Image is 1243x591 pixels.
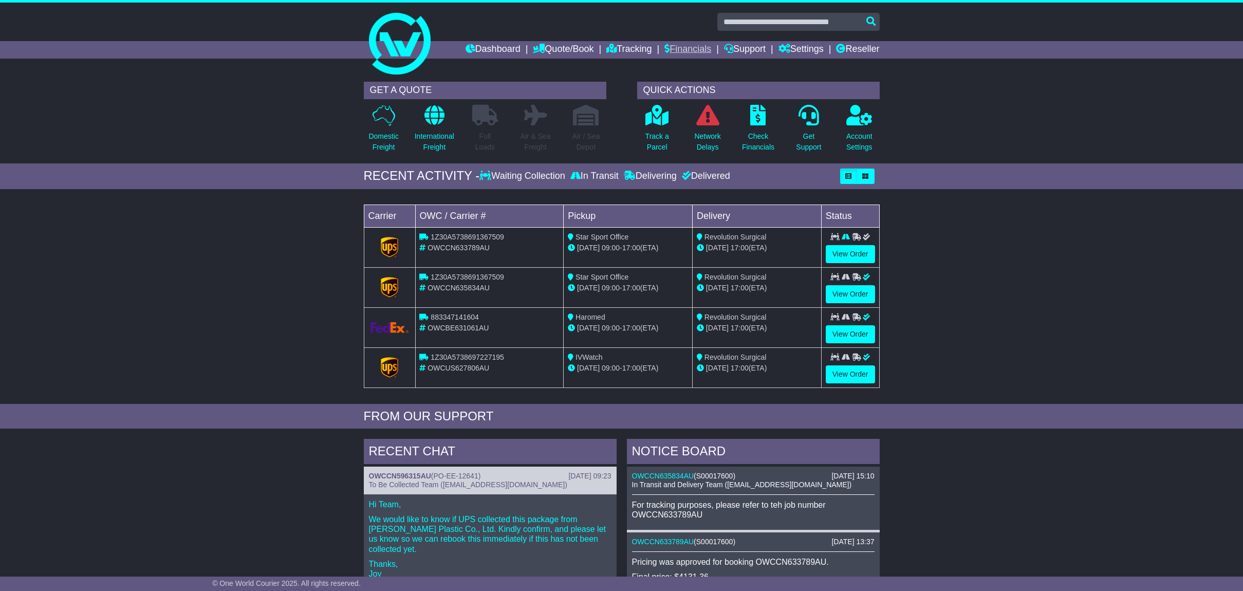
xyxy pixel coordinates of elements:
[731,284,749,292] span: 17:00
[697,363,817,374] div: (ETA)
[521,131,551,153] p: Air & Sea Freight
[622,284,640,292] span: 17:00
[632,538,694,546] a: OWCCN633789AU
[479,171,567,182] div: Waiting Collection
[742,131,774,153] p: Check Financials
[576,273,628,281] span: Star Sport Office
[415,205,564,227] td: OWC / Carrier #
[704,313,767,321] span: Revolution Surgical
[364,409,880,424] div: FROM OUR SUPPORT
[826,245,875,263] a: View Order
[706,324,729,332] span: [DATE]
[431,353,504,361] span: 1Z30A5738697227195
[602,324,620,332] span: 09:00
[368,104,399,158] a: DomesticFreight
[602,284,620,292] span: 09:00
[428,244,490,252] span: OWCCN633789AU
[645,131,669,153] p: Track a Parcel
[621,171,679,182] div: Delivering
[632,472,694,480] a: OWCCN635834AU
[697,283,817,293] div: (ETA)
[706,284,729,292] span: [DATE]
[706,364,729,372] span: [DATE]
[826,365,875,383] a: View Order
[627,439,880,467] div: NOTICE BOARD
[606,41,652,59] a: Tracking
[428,364,489,372] span: OWCUS627806AU
[212,579,361,587] span: © One World Courier 2025. All rights reserved.
[431,313,478,321] span: 883347141604
[472,131,498,153] p: Full Loads
[637,82,880,99] div: QUICK ACTIONS
[431,273,504,281] span: 1Z30A5738691367509
[821,205,879,227] td: Status
[568,472,611,481] div: [DATE] 09:23
[577,324,600,332] span: [DATE]
[381,237,398,257] img: GetCarrierServiceLogo
[381,357,398,378] img: GetCarrierServiceLogo
[577,284,600,292] span: [DATE]
[826,325,875,343] a: View Order
[572,131,600,153] p: Air / Sea Depot
[645,104,670,158] a: Track aParcel
[704,233,767,241] span: Revolution Surgical
[414,104,455,158] a: InternationalFreight
[564,205,693,227] td: Pickup
[632,481,852,489] span: In Transit and Delivery Team ([EMAIL_ADDRESS][DOMAIN_NAME])
[694,131,720,153] p: Network Delays
[696,538,733,546] span: S00017600
[370,322,409,333] img: GetCarrierServiceLogo
[602,244,620,252] span: 09:00
[741,104,775,158] a: CheckFinancials
[632,572,875,582] p: Final price: $4131.36.
[679,171,730,182] div: Delivered
[369,472,611,481] div: ( )
[434,472,478,480] span: PO-EE-12641
[704,273,767,281] span: Revolution Surgical
[576,233,628,241] span: Star Sport Office
[632,557,875,567] p: Pricing was approved for booking OWCCN633789AU.
[364,439,617,467] div: RECENT CHAT
[415,131,454,153] p: International Freight
[369,559,611,579] p: Thanks, Joy
[632,538,875,546] div: ( )
[778,41,824,59] a: Settings
[731,244,749,252] span: 17:00
[697,243,817,253] div: (ETA)
[568,243,688,253] div: - (ETA)
[724,41,766,59] a: Support
[568,323,688,334] div: - (ETA)
[577,244,600,252] span: [DATE]
[602,364,620,372] span: 09:00
[568,363,688,374] div: - (ETA)
[831,538,874,546] div: [DATE] 13:37
[576,353,602,361] span: IVWatch
[622,324,640,332] span: 17:00
[431,233,504,241] span: 1Z30A5738691367509
[428,284,490,292] span: OWCCN635834AU
[796,131,821,153] p: Get Support
[364,205,415,227] td: Carrier
[568,283,688,293] div: - (ETA)
[731,364,749,372] span: 17:00
[826,285,875,303] a: View Order
[369,472,431,480] a: OWCCN596315AU
[622,244,640,252] span: 17:00
[622,364,640,372] span: 17:00
[697,323,817,334] div: (ETA)
[664,41,711,59] a: Financials
[704,353,767,361] span: Revolution Surgical
[369,514,611,554] p: We would like to know if UPS collected this package from [PERSON_NAME] Plastic Co., Ltd. Kindly c...
[577,364,600,372] span: [DATE]
[692,205,821,227] td: Delivery
[568,171,621,182] div: In Transit
[836,41,879,59] a: Reseller
[364,82,606,99] div: GET A QUOTE
[696,472,733,480] span: S00017600
[381,277,398,298] img: GetCarrierServiceLogo
[368,131,398,153] p: Domestic Freight
[846,131,873,153] p: Account Settings
[533,41,593,59] a: Quote/Book
[632,472,875,481] div: ( )
[576,313,605,321] span: Haromed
